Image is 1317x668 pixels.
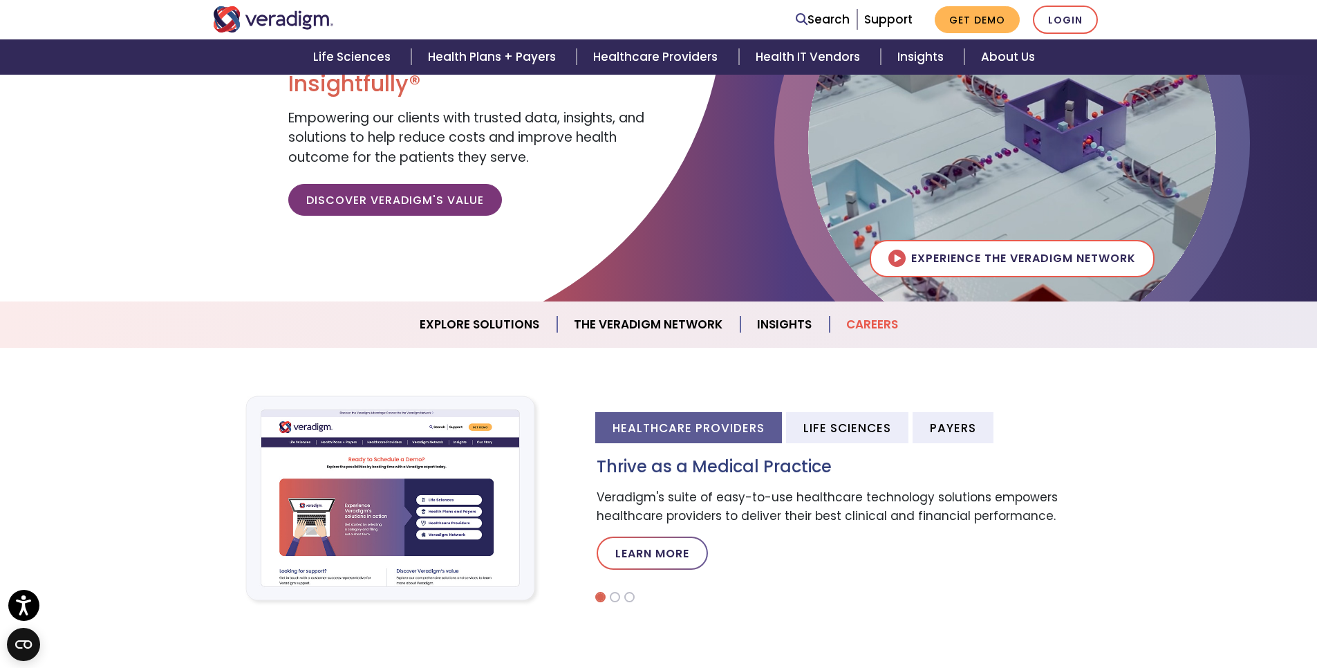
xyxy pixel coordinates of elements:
h3: Thrive as a Medical Practice [597,457,1105,477]
img: Veradigm logo [213,6,334,33]
a: Insights [740,307,830,342]
a: Login [1033,6,1098,34]
li: Healthcare Providers [595,412,782,443]
a: Learn More [597,537,708,570]
a: Insights [881,39,964,75]
a: Health IT Vendors [739,39,881,75]
h1: Transforming Health, Insightfully® [288,44,648,98]
a: Life Sciences [297,39,411,75]
a: Explore Solutions [403,307,557,342]
p: Veradigm's suite of easy-to-use healthcare technology solutions empowers healthcare providers to ... [597,488,1105,526]
a: Get Demo [935,6,1020,33]
li: Payers [913,412,993,443]
button: Open CMP widget [7,628,40,661]
a: Support [864,11,913,28]
a: Healthcare Providers [577,39,738,75]
li: Life Sciences [786,412,908,443]
a: Health Plans + Payers [411,39,577,75]
a: Search [796,10,850,29]
span: Empowering our clients with trusted data, insights, and solutions to help reduce costs and improv... [288,109,644,167]
a: About Us [964,39,1052,75]
a: Discover Veradigm's Value [288,184,502,216]
a: The Veradigm Network [557,307,740,342]
a: Careers [830,307,915,342]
